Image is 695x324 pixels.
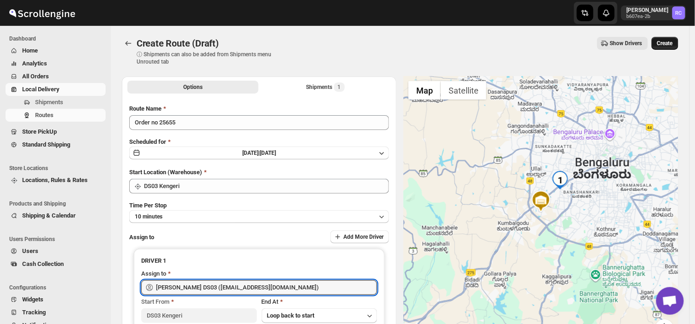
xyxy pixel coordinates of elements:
[9,284,106,291] span: Configurations
[137,51,282,65] p: ⓘ Shipments can also be added from Shipments menu Unrouted tab
[22,60,47,67] span: Analytics
[656,287,684,315] a: Open chat
[9,165,106,172] span: Store Locations
[6,96,106,109] button: Shipments
[9,236,106,243] span: Users Permissions
[6,209,106,222] button: Shipping & Calendar
[676,10,682,16] text: RC
[22,86,60,93] span: Local Delivery
[35,112,54,118] span: Routes
[22,177,88,183] span: Locations, Rules & Rates
[6,44,106,57] button: Home
[6,306,106,319] button: Tracking
[6,293,106,306] button: Widgets
[6,174,106,187] button: Locations, Rules & Rates
[7,1,77,24] img: ScrollEngine
[22,309,46,316] span: Tracking
[657,40,673,47] span: Create
[338,83,341,91] span: 1
[262,297,377,306] div: End At
[22,212,76,219] span: Shipping & Calendar
[6,258,106,271] button: Cash Collection
[22,247,38,254] span: Users
[137,38,219,49] span: Create Route (Draft)
[343,233,383,241] span: Add More Driver
[127,81,258,94] button: All Route Options
[441,81,486,100] button: Show satellite imagery
[9,200,106,207] span: Products and Shipping
[6,109,106,122] button: Routes
[597,37,648,50] button: Show Drivers
[22,73,49,80] span: All Orders
[129,234,154,241] span: Assign to
[9,35,106,42] span: Dashboard
[22,128,57,135] span: Store PickUp
[242,150,260,156] span: [DATE] |
[141,298,169,305] span: Start From
[260,150,276,156] span: [DATE]
[260,81,391,94] button: Selected Shipments
[141,269,166,278] div: Assign to
[6,70,106,83] button: All Orders
[129,105,162,112] span: Route Name
[22,47,38,54] span: Home
[22,296,43,303] span: Widgets
[6,245,106,258] button: Users
[144,179,389,194] input: Search location
[129,147,389,159] button: [DATE]|[DATE]
[22,260,64,267] span: Cash Collection
[408,81,441,100] button: Show street map
[141,256,377,265] h3: DRIVER 1
[610,40,642,47] span: Show Drivers
[652,37,678,50] button: Create
[627,6,669,14] p: [PERSON_NAME]
[330,230,389,243] button: Add More Driver
[672,6,685,19] span: Rahul Chopra
[135,213,162,220] span: 10 minutes
[129,115,389,130] input: Eg: Bengaluru Route
[122,37,135,50] button: Routes
[6,57,106,70] button: Analytics
[551,171,569,189] div: 1
[627,14,669,19] p: b607ea-2b
[156,280,377,295] input: Search assignee
[129,202,167,209] span: Time Per Stop
[621,6,686,20] button: User menu
[262,308,377,323] button: Loop back to start
[129,210,389,223] button: 10 minutes
[183,83,203,91] span: Options
[267,312,315,319] span: Loop back to start
[22,141,70,148] span: Standard Shipping
[129,169,202,176] span: Start Location (Warehouse)
[35,99,63,106] span: Shipments
[129,138,166,145] span: Scheduled for
[306,82,345,92] div: Shipments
